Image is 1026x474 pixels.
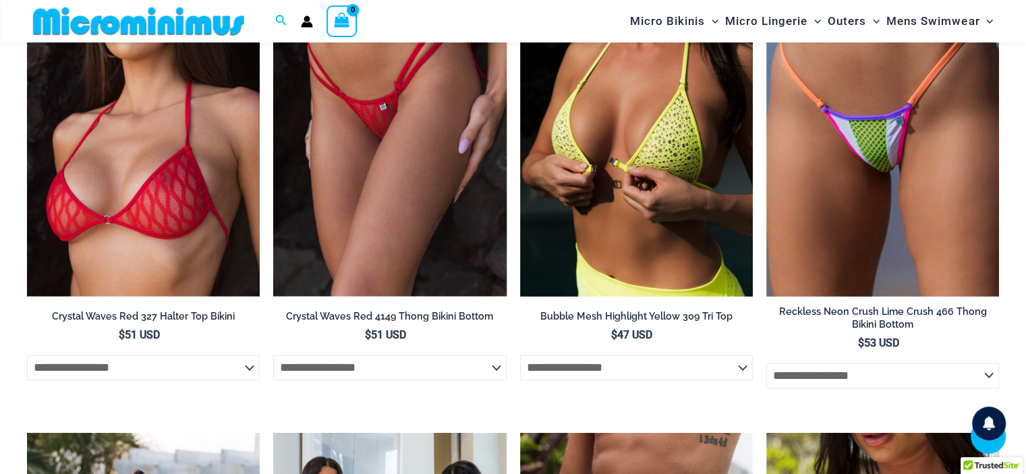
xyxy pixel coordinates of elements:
bdi: 51 USD [365,328,406,341]
nav: Site Navigation [625,2,999,40]
span: Micro Bikinis [630,4,705,38]
a: Mens SwimwearMenu ToggleMenu Toggle [883,4,996,38]
a: Micro BikinisMenu ToggleMenu Toggle [627,4,722,38]
bdi: 51 USD [119,328,160,341]
span: Outers [828,4,866,38]
a: OutersMenu ToggleMenu Toggle [824,4,883,38]
span: Menu Toggle [866,4,880,38]
span: $ [119,328,125,341]
img: MM SHOP LOGO FLAT [28,6,250,36]
h2: Crystal Waves Red 4149 Thong Bikini Bottom [273,310,506,323]
span: Micro Lingerie [725,4,807,38]
span: $ [857,336,863,349]
a: Micro LingerieMenu ToggleMenu Toggle [722,4,824,38]
span: Mens Swimwear [886,4,979,38]
a: Search icon link [275,13,287,30]
h2: Crystal Waves Red 327 Halter Top Bikini [27,310,260,323]
a: View Shopping Cart, empty [326,5,358,36]
span: Menu Toggle [705,4,718,38]
h2: Bubble Mesh Highlight Yellow 309 Tri Top [520,310,753,323]
a: Reckless Neon Crush Lime Crush 466 Thong Bikini Bottom [766,305,999,336]
span: Menu Toggle [807,4,821,38]
h2: Reckless Neon Crush Lime Crush 466 Thong Bikini Bottom [766,305,999,330]
a: Bubble Mesh Highlight Yellow 309 Tri Top [520,310,753,328]
a: Crystal Waves Red 4149 Thong Bikini Bottom [273,310,506,328]
bdi: 47 USD [611,328,652,341]
bdi: 53 USD [857,336,899,349]
span: $ [611,328,617,341]
a: Account icon link [301,16,313,28]
a: Crystal Waves Red 327 Halter Top Bikini [27,310,260,328]
span: Menu Toggle [979,4,993,38]
span: $ [365,328,371,341]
